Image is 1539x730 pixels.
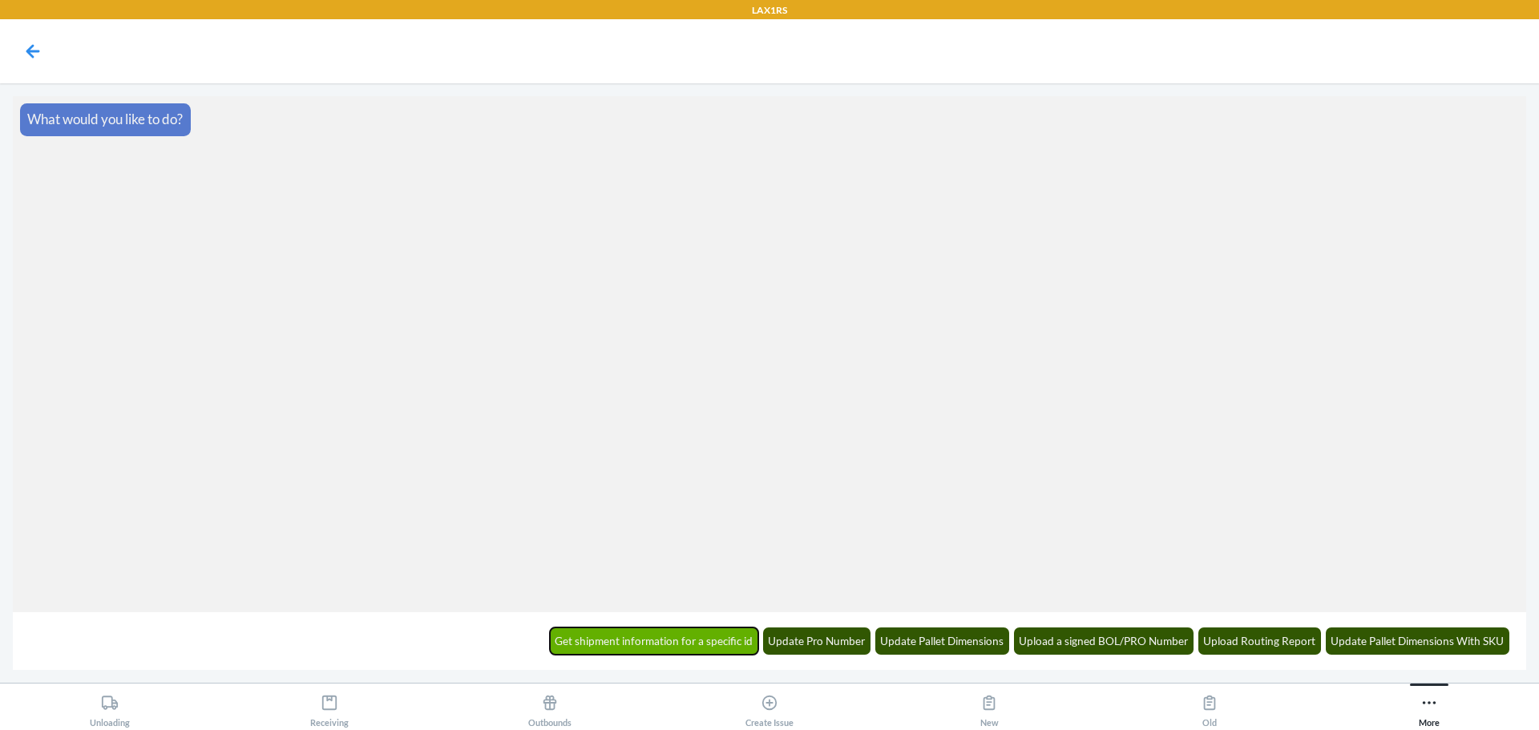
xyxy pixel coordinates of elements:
[879,684,1099,728] button: New
[220,684,439,728] button: Receiving
[1326,627,1510,655] button: Update Pallet Dimensions With SKU
[875,627,1010,655] button: Update Pallet Dimensions
[1198,627,1322,655] button: Upload Routing Report
[310,688,349,728] div: Receiving
[440,684,660,728] button: Outbounds
[528,688,572,728] div: Outbounds
[980,688,999,728] div: New
[763,627,871,655] button: Update Pro Number
[1419,688,1440,728] div: More
[745,688,794,728] div: Create Issue
[1099,684,1319,728] button: Old
[1201,688,1218,728] div: Old
[1014,627,1194,655] button: Upload a signed BOL/PRO Number
[90,688,130,728] div: Unloading
[752,3,787,18] p: LAX1RS
[550,627,759,655] button: Get shipment information for a specific id
[660,684,879,728] button: Create Issue
[1319,684,1539,728] button: More
[27,109,183,130] p: What would you like to do?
